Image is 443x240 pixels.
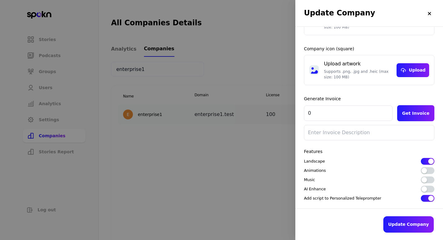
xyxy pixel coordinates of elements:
h2: Features [304,149,434,154]
p: Add script to Personalized Teleprompter [304,195,381,201]
p: Music [304,177,315,183]
button: Update Company [383,216,434,233]
h2: Company icon (square) [304,46,434,52]
p: Animations [304,168,326,174]
button: Get Invoice [397,105,434,121]
input: Enter Invoice Description [304,125,434,140]
h2: Generate Invoice [304,96,434,101]
p: Landscape [304,158,325,164]
img: mic [309,65,319,75]
p: Supports .png, .jpg and .heic (max size: 100 MB) [324,69,392,80]
p: Upload artwork [324,60,392,68]
img: close [427,11,432,16]
input: Invoice Amount [304,106,393,121]
p: AI Enhance [304,186,326,192]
